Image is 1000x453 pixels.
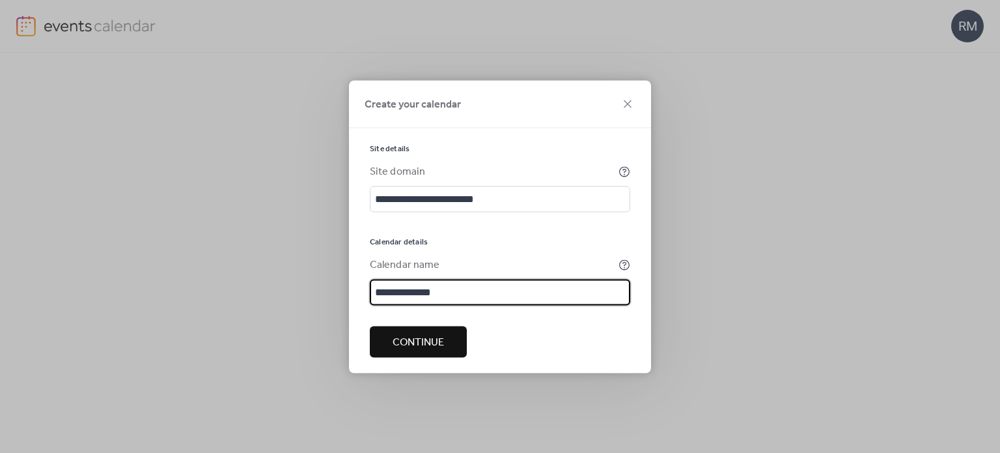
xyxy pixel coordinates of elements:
span: Create your calendar [365,96,461,112]
span: Site details [370,143,410,154]
div: Site domain [370,164,616,179]
span: Calendar details [370,237,428,247]
button: Continue [370,326,467,357]
div: Calendar name [370,257,616,272]
span: Continue [393,334,444,350]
